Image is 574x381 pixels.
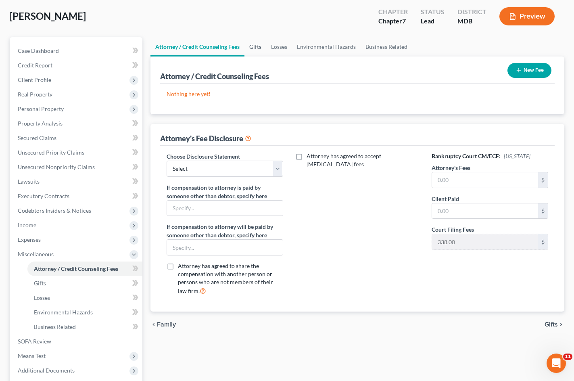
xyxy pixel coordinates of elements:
button: Gifts chevron_right [545,321,564,328]
span: Attorney / Credit Counseling Fees [34,265,118,272]
button: New Fee [507,63,551,78]
i: chevron_right [558,321,564,328]
div: $ [538,234,548,249]
div: Attorney / Credit Counseling Fees [160,71,269,81]
label: Court Filing Fees [432,225,474,234]
p: Nothing here yet! [167,90,548,98]
span: Codebtors Insiders & Notices [18,207,91,214]
span: 11 [563,354,572,360]
span: Miscellaneous [18,251,54,257]
div: District [457,7,486,17]
input: Specify... [167,201,283,216]
span: Gifts [545,321,558,328]
span: Personal Property [18,105,64,112]
input: 0.00 [432,172,538,188]
label: Choose Disclosure Statement [167,152,240,161]
span: Attorney has agreed to share the compensation with another person or persons who are not members ... [178,262,273,294]
a: Losses [266,37,292,57]
a: Gifts [244,37,266,57]
span: [US_STATE] [504,153,530,159]
span: Executory Contracts [18,193,69,199]
a: Executory Contracts [11,189,142,203]
label: Client Paid [432,195,459,203]
a: Business Related [27,320,142,334]
span: Expenses [18,236,41,243]
a: Losses [27,291,142,305]
a: Property Analysis [11,116,142,131]
div: $ [538,172,548,188]
span: Means Test [18,352,46,359]
button: Preview [499,7,555,25]
span: Gifts [34,280,46,287]
input: 0.00 [432,203,538,219]
label: Attorney's Fees [432,163,470,172]
div: Chapter [378,17,408,26]
div: $ [538,203,548,219]
span: 7 [402,17,406,25]
span: Income [18,222,36,228]
span: Secured Claims [18,134,56,141]
a: Environmental Hazards [292,37,361,57]
a: Lawsuits [11,174,142,189]
a: Unsecured Nonpriority Claims [11,160,142,174]
a: Case Dashboard [11,44,142,58]
div: Status [421,7,445,17]
a: Attorney / Credit Counseling Fees [27,262,142,276]
a: Gifts [27,276,142,291]
span: SOFA Review [18,338,51,345]
a: Credit Report [11,58,142,73]
span: Unsecured Priority Claims [18,149,84,156]
a: Environmental Hazards [27,305,142,320]
span: Attorney has agreed to accept [MEDICAL_DATA] fees [307,153,381,167]
span: Family [157,321,176,328]
span: Property Analysis [18,120,63,127]
span: Losses [34,294,50,301]
div: Attorney's Fee Disclosure [160,134,251,143]
span: Business Related [34,323,76,330]
i: chevron_left [150,321,157,328]
div: Lead [421,17,445,26]
span: Additional Documents [18,367,75,374]
a: SOFA Review [11,334,142,349]
button: chevron_left Family [150,321,176,328]
span: [PERSON_NAME] [10,10,86,22]
span: Lawsuits [18,178,40,185]
a: Attorney / Credit Counseling Fees [150,37,244,57]
span: Environmental Hazards [34,309,93,316]
input: 0.00 [432,234,538,249]
span: Client Profile [18,76,51,83]
div: Chapter [378,7,408,17]
a: Secured Claims [11,131,142,145]
h6: Bankruptcy Court CM/ECF: [432,152,548,160]
span: Real Property [18,91,52,98]
span: Unsecured Nonpriority Claims [18,163,95,170]
div: MDB [457,17,486,26]
span: Case Dashboard [18,47,59,54]
label: If compensation to attorney will be paid by someone other than debtor, specify here [167,222,283,239]
input: Specify... [167,240,283,255]
a: Unsecured Priority Claims [11,145,142,160]
label: If compensation to attorney is paid by someone other than debtor, specify here [167,183,283,200]
span: Credit Report [18,62,52,69]
a: Business Related [361,37,412,57]
iframe: Intercom live chat [547,354,566,373]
